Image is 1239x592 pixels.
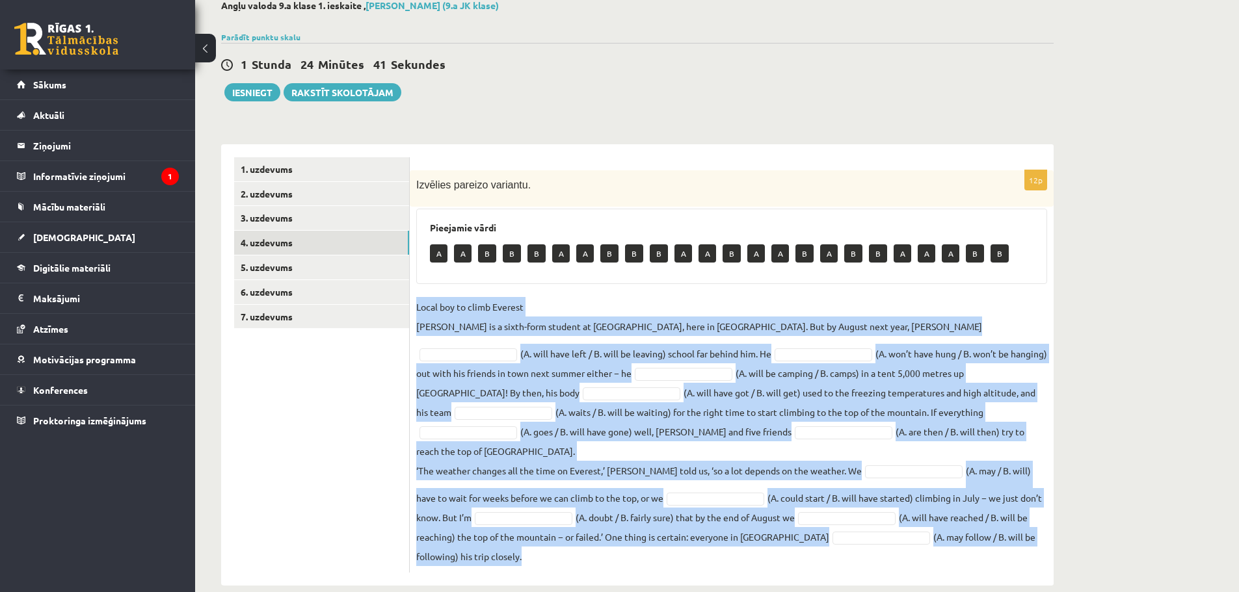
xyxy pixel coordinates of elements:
[33,231,135,243] span: [DEMOGRAPHIC_DATA]
[33,415,146,426] span: Proktoringa izmēģinājums
[284,83,401,101] a: Rakstīt skolotājam
[723,244,741,263] p: B
[161,168,179,185] i: 1
[869,244,887,263] p: B
[17,100,179,130] a: Aktuāli
[650,244,668,263] p: B
[1024,170,1047,190] p: 12p
[17,253,179,283] a: Digitālie materiāli
[33,131,179,161] legend: Ziņojumi
[33,79,66,90] span: Sākums
[894,244,911,263] p: A
[300,57,313,71] span: 24
[430,244,447,263] p: A
[33,109,64,121] span: Aktuāli
[33,354,136,365] span: Motivācijas programma
[17,405,179,435] a: Proktoringa izmēģinājums
[966,244,984,263] p: B
[795,244,814,263] p: B
[33,323,68,335] span: Atzīmes
[318,57,364,71] span: Minūtes
[234,231,409,255] a: 4. uzdevums
[416,297,1047,566] fieldset: (A. will have left / B. will be leaving) school far behind him. He (A. won’t have hung / B. won’t...
[234,206,409,230] a: 3. uzdevums
[17,314,179,344] a: Atzīmes
[416,297,982,336] p: Local boy to climb Everest [PERSON_NAME] is a sixth-form student at [GEOGRAPHIC_DATA], here in [G...
[844,244,862,263] p: B
[17,222,179,252] a: [DEMOGRAPHIC_DATA]
[234,182,409,206] a: 2. uzdevums
[699,244,716,263] p: A
[33,384,88,396] span: Konferences
[17,344,179,374] a: Motivācijas programma
[600,244,619,263] p: B
[33,161,179,191] legend: Informatīvie ziņojumi
[478,244,496,263] p: B
[674,244,692,263] p: A
[991,244,1009,263] p: B
[503,244,521,263] p: B
[252,57,291,71] span: Stunda
[33,283,179,313] legend: Maksājumi
[224,83,280,101] button: Iesniegt
[17,161,179,191] a: Informatīvie ziņojumi1
[241,57,247,71] span: 1
[17,375,179,405] a: Konferences
[820,244,838,263] p: A
[430,222,1033,233] h3: Pieejamie vārdi
[234,305,409,329] a: 7. uzdevums
[17,192,179,222] a: Mācību materiāli
[454,244,472,263] p: A
[17,283,179,313] a: Maksājumi
[747,244,765,263] p: A
[14,23,118,55] a: Rīgas 1. Tālmācības vidusskola
[918,244,935,263] p: A
[416,179,531,190] span: Izvēlies pareizo variantu.
[17,70,179,99] a: Sākums
[771,244,789,263] p: A
[234,255,409,279] a: 5. uzdevums
[576,244,594,263] p: A
[391,57,446,71] span: Sekundes
[416,461,862,480] p: ‘The weather changes all the time on Everest,’ [PERSON_NAME] told us, ‘so a lot depends on the we...
[234,280,409,304] a: 6. uzdevums
[373,57,386,71] span: 41
[552,244,570,263] p: A
[234,157,409,181] a: 1. uzdevums
[33,262,111,274] span: Digitālie materiāli
[527,244,546,263] p: B
[942,244,959,263] p: A
[17,131,179,161] a: Ziņojumi
[625,244,643,263] p: B
[221,32,300,42] a: Parādīt punktu skalu
[33,201,105,212] span: Mācību materiāli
